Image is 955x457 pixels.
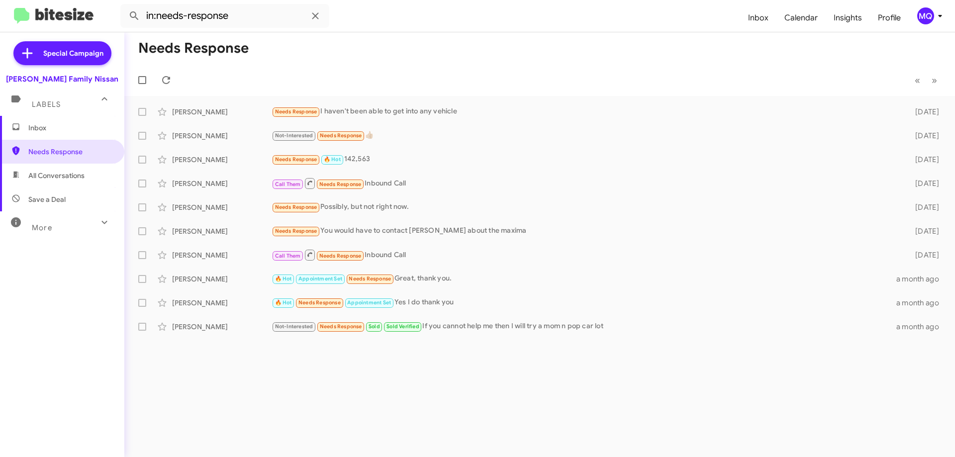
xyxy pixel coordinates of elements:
[272,177,899,189] div: Inbound Call
[915,74,920,87] span: «
[275,228,317,234] span: Needs Response
[32,100,61,109] span: Labels
[932,74,937,87] span: »
[909,70,926,91] button: Previous
[870,3,909,32] a: Profile
[172,202,272,212] div: [PERSON_NAME]
[319,181,362,187] span: Needs Response
[275,204,317,210] span: Needs Response
[899,250,947,260] div: [DATE]
[272,130,899,141] div: 👍🏼
[275,156,317,163] span: Needs Response
[43,48,103,58] span: Special Campaign
[917,7,934,24] div: MQ
[899,155,947,165] div: [DATE]
[28,123,113,133] span: Inbox
[899,226,947,236] div: [DATE]
[298,299,341,306] span: Needs Response
[298,275,342,282] span: Appointment Set
[172,179,272,188] div: [PERSON_NAME]
[740,3,776,32] a: Inbox
[138,40,249,56] h1: Needs Response
[172,250,272,260] div: [PERSON_NAME]
[272,106,899,117] div: I haven't been able to get into any vehicle
[899,179,947,188] div: [DATE]
[324,156,341,163] span: 🔥 Hot
[926,70,943,91] button: Next
[896,322,947,332] div: a month ago
[272,249,899,261] div: Inbound Call
[28,194,66,204] span: Save a Deal
[172,274,272,284] div: [PERSON_NAME]
[386,323,419,330] span: Sold Verified
[272,154,899,165] div: 142,563
[28,171,85,181] span: All Conversations
[275,181,301,187] span: Call Them
[172,155,272,165] div: [PERSON_NAME]
[275,275,292,282] span: 🔥 Hot
[272,321,896,332] div: If you cannot help me then I will try a mom n pop car lot
[369,323,380,330] span: Sold
[172,226,272,236] div: [PERSON_NAME]
[899,131,947,141] div: [DATE]
[899,107,947,117] div: [DATE]
[899,202,947,212] div: [DATE]
[32,223,52,232] span: More
[275,253,301,259] span: Call Them
[275,299,292,306] span: 🔥 Hot
[319,253,362,259] span: Needs Response
[28,147,113,157] span: Needs Response
[272,201,899,213] div: Possibly, but not right now.
[172,322,272,332] div: [PERSON_NAME]
[896,298,947,308] div: a month ago
[275,132,313,139] span: Not-Interested
[272,225,899,237] div: You would have to contact [PERSON_NAME] about the maxima
[6,74,118,84] div: [PERSON_NAME] Family Nissan
[909,70,943,91] nav: Page navigation example
[826,3,870,32] a: Insights
[172,107,272,117] div: [PERSON_NAME]
[896,274,947,284] div: a month ago
[275,323,313,330] span: Not-Interested
[347,299,391,306] span: Appointment Set
[272,297,896,308] div: Yes I do thank you
[320,132,362,139] span: Needs Response
[172,298,272,308] div: [PERSON_NAME]
[349,275,391,282] span: Needs Response
[776,3,826,32] a: Calendar
[320,323,362,330] span: Needs Response
[120,4,329,28] input: Search
[909,7,944,24] button: MQ
[272,273,896,284] div: Great, thank you.
[13,41,111,65] a: Special Campaign
[275,108,317,115] span: Needs Response
[172,131,272,141] div: [PERSON_NAME]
